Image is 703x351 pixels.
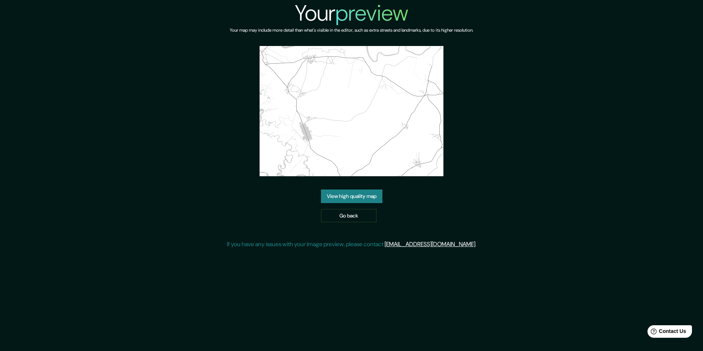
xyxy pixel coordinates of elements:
img: created-map-preview [260,46,443,176]
a: View high quality map [321,189,382,203]
p: If you have any issues with your image preview, please contact . [227,240,477,249]
h6: Your map may include more detail than what's visible in the editor, such as extra streets and lan... [230,26,473,34]
iframe: Help widget launcher [638,322,695,343]
a: Go back [321,209,377,223]
a: [EMAIL_ADDRESS][DOMAIN_NAME] [385,240,475,248]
